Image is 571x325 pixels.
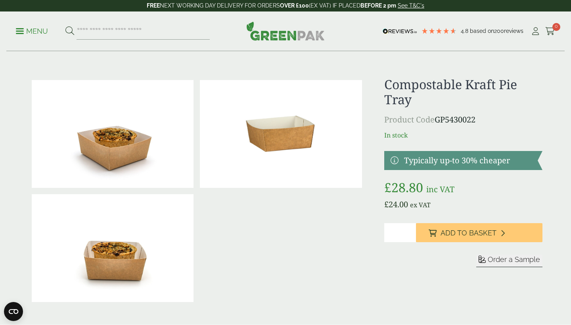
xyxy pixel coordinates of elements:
[476,255,542,267] button: Order a Sample
[504,28,523,34] span: reviews
[410,201,431,209] span: ex VAT
[421,27,457,34] div: 4.79 Stars
[398,2,424,9] a: See T&C's
[384,77,542,107] h1: Compostable Kraft Pie Tray
[384,130,542,140] p: In stock
[4,302,23,321] button: Open CMP widget
[531,27,540,35] i: My Account
[384,179,423,196] bdi: 28.80
[426,184,454,195] span: inc VAT
[16,27,48,36] p: Menu
[280,2,309,9] strong: OVER £100
[488,255,540,264] span: Order a Sample
[32,194,194,302] img: IMG_5639
[461,28,470,34] span: 4.8
[383,29,417,34] img: REVIEWS.io
[16,27,48,34] a: Menu
[147,2,160,9] strong: FREE
[494,28,504,34] span: 200
[384,199,408,210] bdi: 24.00
[545,25,555,37] a: 0
[384,199,389,210] span: £
[384,114,542,126] p: GP5430022
[200,80,362,188] img: Compostable Kraft Pie Tray 0
[360,2,396,9] strong: BEFORE 2 pm
[545,27,555,35] i: Cart
[246,21,325,40] img: GreenPak Supplies
[32,80,194,188] img: IMG_5640
[470,28,494,34] span: Based on
[384,179,391,196] span: £
[416,223,542,242] button: Add to Basket
[384,114,435,125] span: Product Code
[441,229,496,237] span: Add to Basket
[552,23,560,31] span: 0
